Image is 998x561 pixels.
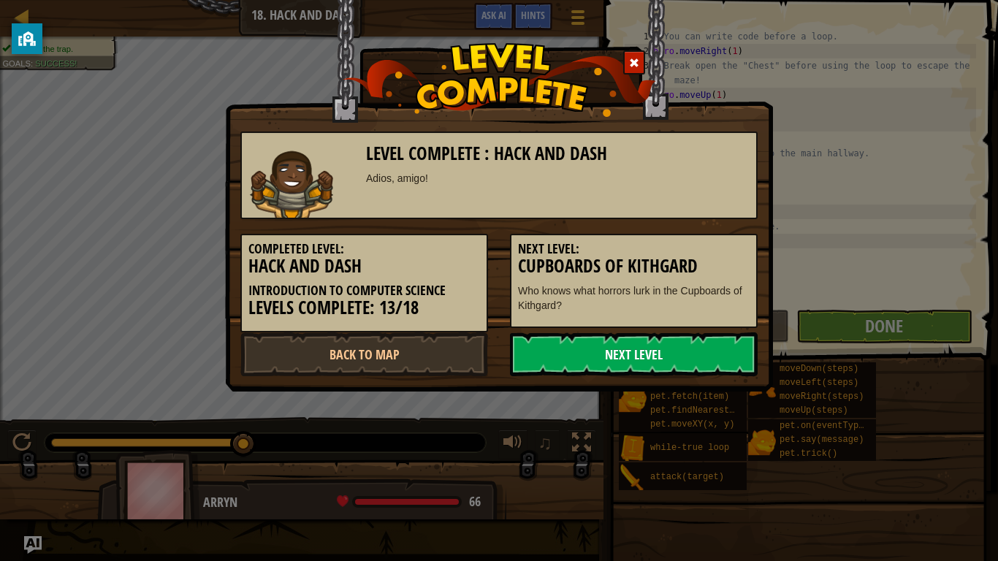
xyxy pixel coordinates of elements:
[366,171,750,186] div: Adios, amigo!
[248,256,480,276] h3: Hack and Dash
[518,256,750,276] h3: Cupboards of Kithgard
[518,283,750,313] p: Who knows what horrors lurk in the Cupboards of Kithgard?
[510,332,758,376] a: Next Level
[248,242,480,256] h5: Completed Level:
[343,43,656,117] img: level_complete.png
[12,23,42,54] button: privacy banner
[518,242,750,256] h5: Next Level:
[248,298,480,318] h3: Levels Complete: 13/18
[249,150,333,218] img: raider.png
[240,332,488,376] a: Back to Map
[248,283,480,298] h5: Introduction to Computer Science
[366,144,750,164] h3: Level Complete : Hack and Dash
